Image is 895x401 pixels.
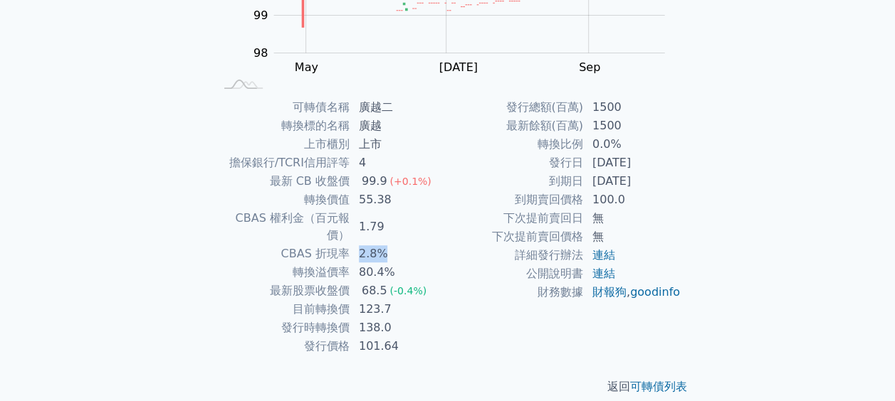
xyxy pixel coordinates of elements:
td: 無 [584,209,681,228]
td: 發行總額(百萬) [448,98,584,117]
td: 2.8% [350,245,448,263]
td: CBAS 折現率 [214,245,350,263]
td: 公開說明書 [448,264,584,283]
td: 55.38 [350,191,448,209]
td: 0.0% [584,135,681,154]
a: 連結 [592,248,615,262]
tspan: Sep [579,60,600,74]
div: 99.9 [359,173,390,190]
td: 目前轉換價 [214,300,350,319]
td: 轉換溢價率 [214,263,350,282]
td: [DATE] [584,172,681,191]
td: 擔保銀行/TCRI信用評等 [214,154,350,172]
div: 聊天小工具 [824,333,895,401]
td: 廣越 [350,117,448,135]
a: goodinfo [630,285,680,299]
td: 發行價格 [214,337,350,355]
td: 最新股票收盤價 [214,282,350,300]
td: 1500 [584,117,681,135]
td: [DATE] [584,154,681,172]
td: 到期賣回價格 [448,191,584,209]
tspan: 99 [253,9,268,22]
span: (-0.4%) [389,285,426,296]
tspan: May [295,60,318,74]
a: 連結 [592,267,615,280]
td: 財務數據 [448,283,584,301]
td: 廣越二 [350,98,448,117]
td: 可轉債名稱 [214,98,350,117]
td: CBAS 權利金（百元報價） [214,209,350,245]
td: 轉換價值 [214,191,350,209]
td: 發行日 [448,154,584,172]
iframe: Chat Widget [824,333,895,401]
td: 詳細發行辦法 [448,246,584,264]
td: 138.0 [350,319,448,337]
a: 可轉債列表 [630,380,687,393]
tspan: 98 [253,46,268,60]
tspan: [DATE] [439,60,478,74]
td: 最新餘額(百萬) [448,117,584,135]
span: (+0.1%) [389,176,431,187]
td: 無 [584,228,681,246]
td: 下次提前賣回價格 [448,228,584,246]
td: , [584,283,681,301]
a: 財報狗 [592,285,627,299]
td: 100.0 [584,191,681,209]
td: 上市 [350,135,448,154]
td: 上市櫃別 [214,135,350,154]
p: 返回 [197,378,698,395]
td: 最新 CB 收盤價 [214,172,350,191]
td: 123.7 [350,300,448,319]
td: 80.4% [350,263,448,282]
td: 1.79 [350,209,448,245]
td: 1500 [584,98,681,117]
td: 4 [350,154,448,172]
td: 101.64 [350,337,448,355]
td: 轉換標的名稱 [214,117,350,135]
td: 發行時轉換價 [214,319,350,337]
td: 到期日 [448,172,584,191]
td: 下次提前賣回日 [448,209,584,228]
td: 轉換比例 [448,135,584,154]
div: 68.5 [359,282,390,299]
